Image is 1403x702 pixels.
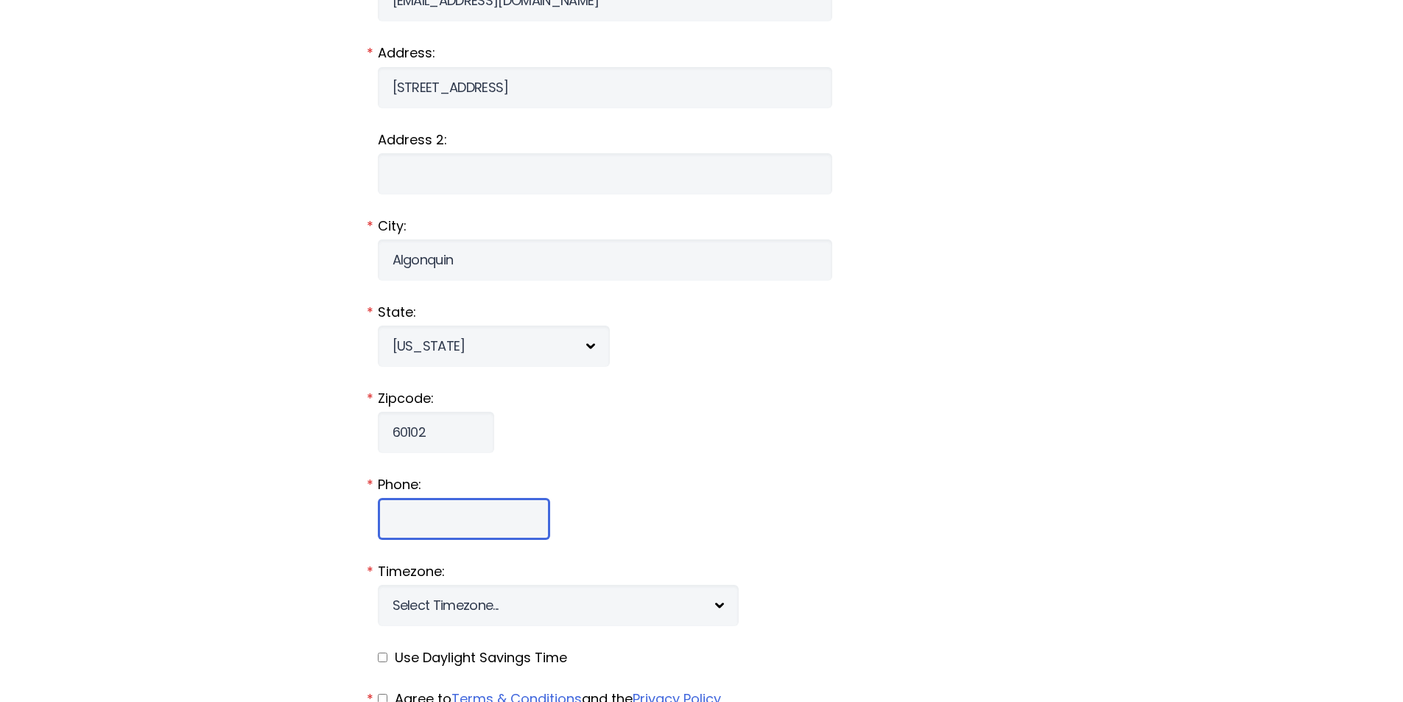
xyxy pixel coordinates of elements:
[378,217,1026,236] label: City:
[395,648,567,667] span: Use Daylight Savings Time
[378,389,1026,408] label: Zipcode:
[378,43,1026,63] label: Address:
[378,303,1026,322] label: State:
[378,130,1026,150] label: Address 2:
[378,475,1026,494] label: Phone:
[378,562,1026,581] label: Timezone:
